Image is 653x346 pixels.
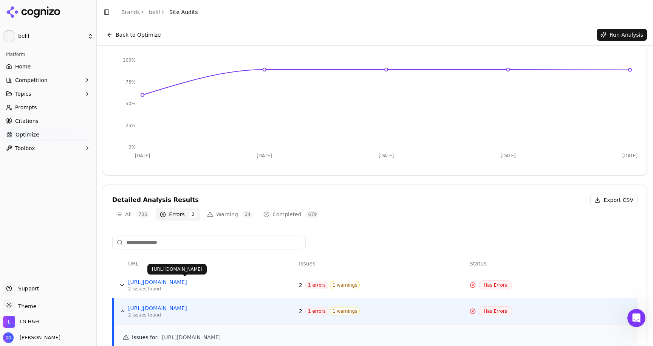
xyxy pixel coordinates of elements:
span: URL [128,260,139,267]
a: Optimize [3,129,93,141]
span: [PERSON_NAME] [17,334,60,341]
a: Home [3,61,93,73]
span: 2 [189,211,197,218]
tspan: 75% [125,79,136,85]
span: belif [18,33,84,40]
span: 705 [136,211,149,218]
h5: Issues for : [123,334,628,341]
span: Has Errors [479,306,512,316]
img: LG H&H [3,316,15,328]
button: Competition [3,74,93,86]
button: Export CSV [590,194,638,206]
div: Last updated [DATE] [15,212,136,220]
div: Close [130,12,144,26]
span: 2 [299,281,302,289]
span: Toolbox [15,144,35,152]
button: Warning24 [203,208,257,220]
iframe: Intercom live chat [627,309,645,327]
span: B [3,30,15,42]
tspan: [DATE] [379,153,394,158]
img: logo [15,14,72,26]
a: belif [149,8,160,16]
button: Back to Optimize [103,29,165,41]
th: Issues [296,255,467,272]
span: 679 [306,211,319,218]
span: [URL][DOMAIN_NAME] [162,334,221,341]
span: LG H&H [20,318,39,325]
div: Status: Cognizo App experiencing degraded performance [8,127,143,155]
button: Run Analysis [597,29,647,41]
div: Status: Cognizo App experiencing degraded performance [32,133,136,149]
span: Has Errors [479,280,512,290]
span: Prompts [15,104,37,111]
a: [URL][DOMAIN_NAME] [128,304,241,312]
th: Status [467,255,638,272]
span: Messages [101,255,127,260]
a: Prompts [3,101,93,113]
p: [URL][DOMAIN_NAME] [152,266,202,272]
tspan: [DATE] [135,153,150,158]
p: Hi [PERSON_NAME] 👋 [15,54,136,79]
span: Home [29,255,46,260]
b: [Identified] Degraded Performance on Prompts and Citations [15,159,129,173]
span: Status [470,260,487,267]
p: How can we help? [15,79,136,92]
img: Profile image for Alp [110,12,125,27]
tspan: 0% [128,144,136,150]
span: Site Audits [169,8,198,16]
span: Home [15,63,31,70]
span: Issues [299,260,316,267]
span: Competition [15,76,48,84]
th: URL [125,255,296,272]
span: Citations [15,117,39,125]
button: Messages [76,236,151,266]
div: Send us a message [8,102,144,123]
div: New in [GEOGRAPHIC_DATA]: More Models, Sentiment Scores, and Prompt Insights! [8,222,143,274]
div: Send us a message [15,109,126,116]
tspan: [DATE] [500,153,516,158]
button: Toolbox [3,142,93,154]
div: 2 issues found [128,312,241,318]
button: Topics [3,88,93,100]
a: [URL][DOMAIN_NAME] [128,278,241,286]
span: 1 errors [305,307,328,315]
span: Topics [15,90,31,98]
div: 2 issues found [128,286,241,292]
tspan: 100% [123,57,136,63]
img: Dmitry Dobrenko [3,332,14,343]
nav: breadcrumb [121,8,198,16]
div: New in [GEOGRAPHIC_DATA]: More Models, Sentiment Scores, and Prompt Insights! [15,228,136,252]
span: 1 errors [305,281,328,289]
tspan: [DATE] [257,153,272,158]
tspan: [DATE] [622,153,638,158]
div: Platform [3,48,93,61]
span: 24 [243,211,253,218]
button: Open user button [3,332,60,343]
span: Support [15,285,39,292]
button: All705 [112,208,153,220]
div: We are continuing to work on a fix for this incident. Some users may notice citation attributions... [15,177,136,209]
tspan: 50% [125,101,136,106]
button: Open organization switcher [3,316,39,328]
a: Citations [3,115,93,127]
span: 1 warnings [330,307,360,315]
span: Optimize [15,131,39,138]
a: Brands [121,9,140,15]
button: Errors2 [156,208,200,220]
span: 1 warnings [330,281,360,289]
div: Detailed Analysis Results [112,197,199,203]
button: Completed679 [260,208,323,220]
span: Theme [15,303,36,309]
span: 2 [299,307,302,315]
tspan: 25% [125,123,136,128]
